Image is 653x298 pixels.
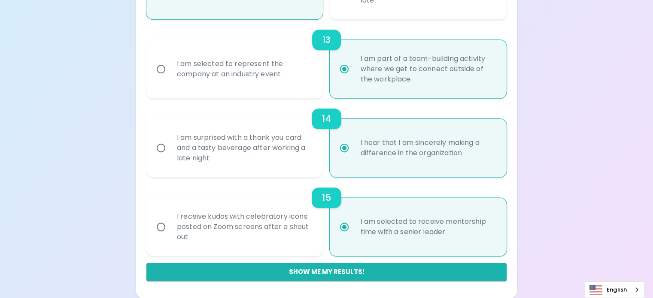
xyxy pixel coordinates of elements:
button: Show me my results! [146,263,507,281]
h6: 15 [322,191,331,205]
div: I am part of a team-building activity where we get to connect outside of the workplace [353,43,502,95]
div: I am selected to represent the company at an industry event [170,48,319,90]
div: Language [585,281,644,298]
div: choice-group-check [146,98,507,177]
div: I hear that I am sincerely making a difference in the organization [353,127,502,169]
div: choice-group-check [146,19,507,98]
h6: 13 [322,33,331,47]
div: I am surprised with a thank you card and a tasty beverage after working a late night [170,122,319,174]
div: I am selected to receive mentorship time with a senior leader [353,206,502,247]
h6: 14 [322,112,331,126]
a: English [585,282,644,298]
div: I receive kudos with celebratory icons posted on Zoom screens after a shout out [170,201,319,253]
aside: Language selected: English [585,281,644,298]
div: choice-group-check [146,177,507,256]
